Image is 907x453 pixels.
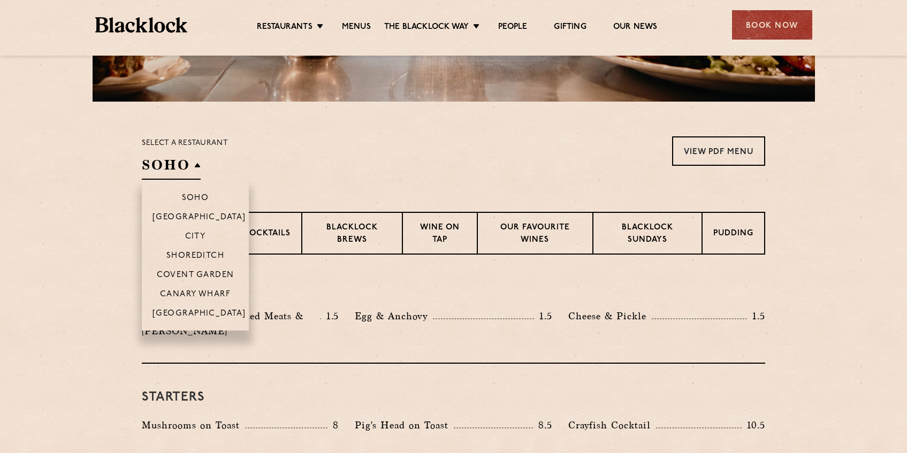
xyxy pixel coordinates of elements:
h3: Starters [142,390,765,404]
a: View PDF Menu [672,136,765,166]
p: Covent Garden [157,271,234,281]
div: Book Now [732,10,812,40]
p: Cocktails [243,228,291,241]
p: 1.5 [747,309,765,323]
a: Our News [613,22,658,34]
a: People [498,22,527,34]
a: The Blacklock Way [384,22,469,34]
a: Restaurants [257,22,313,34]
p: [GEOGRAPHIC_DATA] [153,213,246,224]
p: City [185,232,206,243]
p: Egg & Anchovy [355,309,433,324]
p: Shoreditch [166,251,225,262]
p: Our favourite wines [489,222,581,247]
p: Select a restaurant [142,136,228,150]
p: Mushrooms on Toast [142,418,245,433]
p: Canary Wharf [160,290,231,301]
a: Menus [342,22,371,34]
p: 1.5 [321,309,339,323]
p: 10.5 [742,418,765,432]
h2: SOHO [142,156,201,180]
p: Blacklock Sundays [604,222,691,247]
p: 1.5 [534,309,552,323]
p: [GEOGRAPHIC_DATA] [153,309,246,320]
p: Crayfish Cocktail [568,418,656,433]
a: Gifting [554,22,586,34]
p: Pig's Head on Toast [355,418,454,433]
p: 8.5 [533,418,552,432]
h3: Pre Chop Bites [142,281,765,295]
p: Wine on Tap [414,222,466,247]
p: 8 [327,418,339,432]
p: Blacklock Brews [313,222,391,247]
p: Pudding [713,228,753,241]
img: BL_Textured_Logo-footer-cropped.svg [95,17,188,33]
p: Cheese & Pickle [568,309,652,324]
p: Soho [182,194,209,204]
